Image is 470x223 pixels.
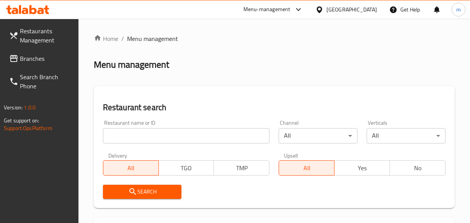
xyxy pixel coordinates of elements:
button: TMP [214,160,269,176]
button: Search [103,185,182,199]
span: Get support on: [4,116,39,125]
span: m [456,5,461,14]
button: No [390,160,446,176]
button: TGO [158,160,214,176]
span: Search [109,187,176,197]
button: All [279,160,335,176]
div: All [279,128,357,143]
a: Branches [3,49,78,68]
span: All [282,163,331,174]
span: 1.0.0 [24,103,36,112]
span: Search Branch Phone [20,72,72,91]
a: Support.OpsPlatform [4,123,52,133]
div: Menu-management [243,5,290,14]
span: Menu management [127,34,178,43]
label: Delivery [108,153,127,158]
div: All [367,128,446,143]
a: Restaurants Management [3,22,78,49]
button: Yes [334,160,390,176]
span: Branches [20,54,72,63]
input: Search for restaurant name or ID.. [103,128,270,143]
a: Home [94,34,118,43]
label: Upsell [284,153,298,158]
span: TGO [162,163,211,174]
span: All [106,163,156,174]
h2: Menu management [94,59,169,71]
nav: breadcrumb [94,34,455,43]
div: [GEOGRAPHIC_DATA] [326,5,377,14]
span: Yes [338,163,387,174]
span: Version: [4,103,23,112]
span: Restaurants Management [20,26,72,45]
span: No [393,163,442,174]
li: / [121,34,124,43]
a: Search Branch Phone [3,68,78,95]
button: All [103,160,159,176]
span: TMP [217,163,266,174]
h2: Restaurant search [103,102,446,113]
